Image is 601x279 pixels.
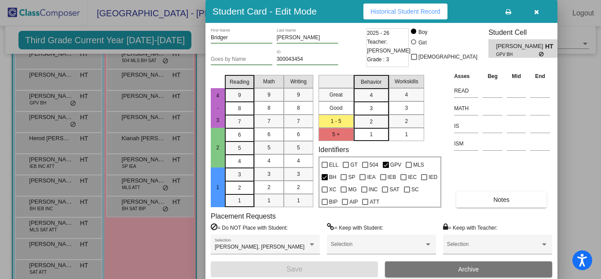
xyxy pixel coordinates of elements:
[268,104,271,112] span: 8
[329,197,337,207] span: BIP
[493,196,509,203] span: Notes
[458,266,479,273] span: Archive
[361,78,381,86] span: Behavior
[297,117,300,125] span: 7
[290,78,307,86] span: Writing
[370,104,373,112] span: 3
[385,261,552,277] button: Archive
[297,91,300,99] span: 9
[429,172,437,182] span: IED
[297,157,300,165] span: 4
[268,170,271,178] span: 3
[329,184,337,195] span: XC
[545,42,557,51] span: HT
[214,184,222,190] span: 1
[211,212,276,220] label: Placement Requests
[238,197,241,205] span: 1
[214,145,222,151] span: 2
[277,56,338,63] input: Enter ID
[370,197,379,207] span: ATT
[370,118,373,126] span: 2
[488,28,565,37] h3: Student Cell
[348,184,356,195] span: MG
[370,160,378,170] span: 504
[268,117,271,125] span: 7
[348,172,355,182] span: SP
[329,172,337,182] span: BH
[408,172,417,182] span: IEC
[297,130,300,138] span: 6
[268,144,271,152] span: 5
[329,160,338,170] span: ELL
[505,71,528,81] th: Mid
[238,91,241,99] span: 9
[263,78,275,86] span: Math
[405,104,408,112] span: 3
[496,42,545,51] span: [PERSON_NAME]
[297,170,300,178] span: 3
[211,261,378,277] button: Save
[418,39,427,47] div: Girl
[319,145,349,154] label: Identifiers
[454,102,478,115] input: assessment
[367,55,389,64] span: Grade : 3
[297,104,300,112] span: 8
[388,172,396,182] span: IEB
[452,71,480,81] th: Asses
[418,52,477,62] span: [DEMOGRAPHIC_DATA]
[418,28,428,36] div: Boy
[214,93,222,123] span: 4 - 3
[238,131,241,139] span: 6
[238,118,241,126] span: 7
[390,160,401,170] span: GPV
[405,130,408,138] span: 1
[297,144,300,152] span: 5
[350,160,358,170] span: GT
[238,171,241,179] span: 3
[268,130,271,138] span: 6
[213,6,317,17] h3: Student Card - Edit Mode
[389,184,399,195] span: SAT
[454,84,478,97] input: assessment
[297,197,300,205] span: 1
[367,172,375,182] span: IEA
[327,223,383,232] label: = Keep with Student:
[286,265,302,273] span: Save
[443,223,498,232] label: = Keep with Teacher:
[268,157,271,165] span: 4
[367,37,410,55] span: Teacher: [PERSON_NAME]
[456,192,546,208] button: Notes
[238,184,241,192] span: 2
[528,71,552,81] th: End
[215,244,304,250] span: [PERSON_NAME], [PERSON_NAME]
[480,71,505,81] th: Beg
[363,4,447,19] button: Historical Student Record
[454,119,478,133] input: assessment
[268,183,271,191] span: 2
[405,117,408,125] span: 2
[367,29,389,37] span: 2025 - 26
[370,91,373,99] span: 4
[211,56,272,63] input: goes by name
[349,197,358,207] span: AIP
[370,8,440,15] span: Historical Student Record
[297,183,300,191] span: 2
[413,160,424,170] span: MLS
[238,104,241,112] span: 8
[230,78,249,86] span: Reading
[369,184,378,195] span: INC
[268,91,271,99] span: 9
[238,157,241,165] span: 4
[395,78,418,86] span: Workskills
[411,184,419,195] span: SC
[405,91,408,99] span: 4
[370,130,373,138] span: 1
[268,197,271,205] span: 1
[211,223,288,232] label: = Do NOT Place with Student:
[238,144,241,152] span: 5
[496,51,539,58] span: GPV BH
[454,137,478,150] input: assessment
